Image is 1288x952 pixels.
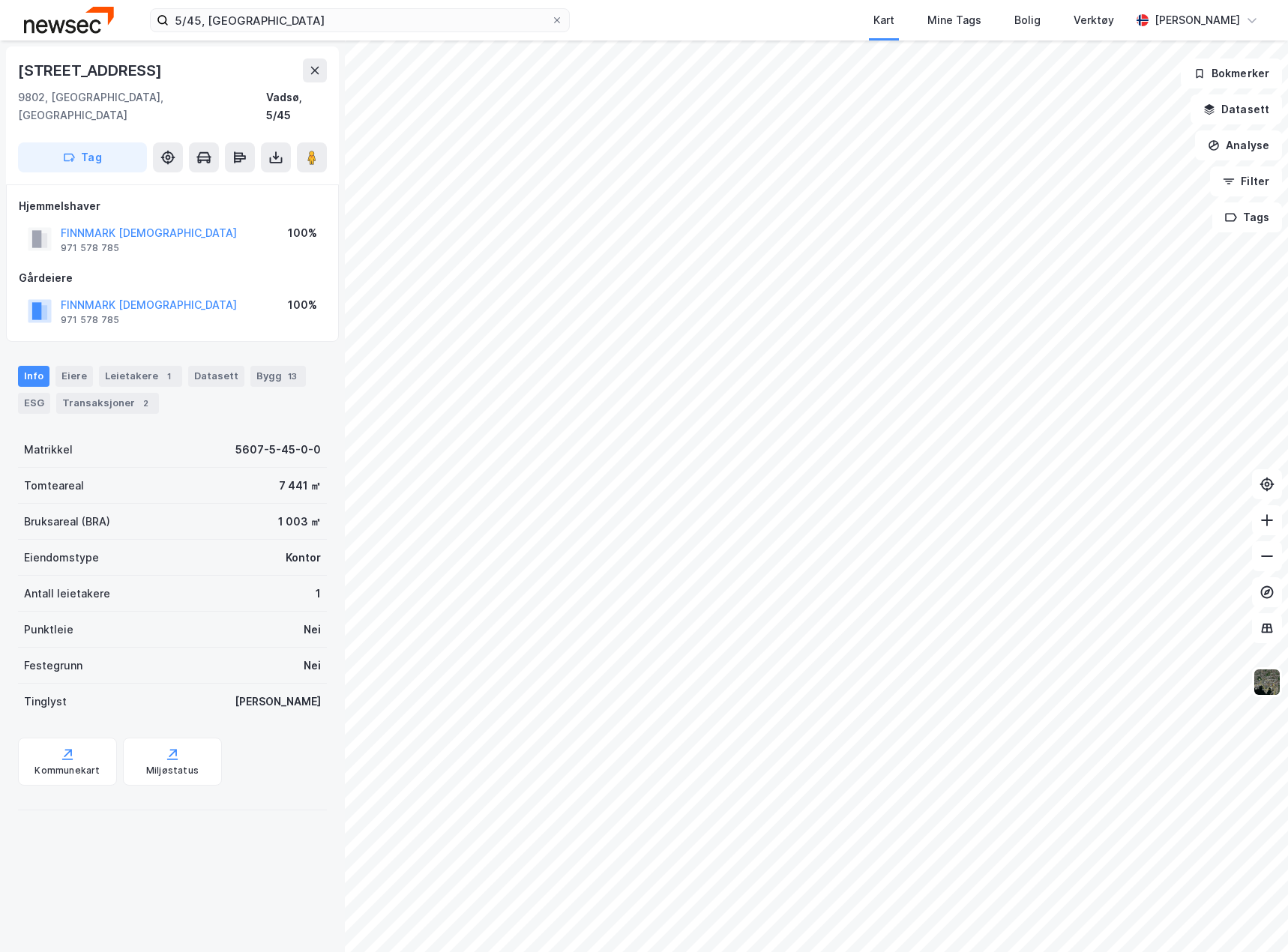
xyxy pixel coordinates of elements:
div: Festegrunn [24,657,82,675]
div: 2 [138,396,153,411]
button: Tags [1212,202,1282,232]
div: 1 003 ㎡ [278,513,321,531]
div: [PERSON_NAME] [235,693,321,711]
div: [STREET_ADDRESS] [18,58,165,82]
button: Tag [18,142,147,172]
div: Bolig [1014,11,1041,29]
div: Punktleie [24,621,73,639]
div: Matrikkel [24,441,73,459]
button: Analyse [1195,130,1282,160]
div: Antall leietakere [24,585,110,603]
div: 100% [288,296,317,314]
div: 100% [288,224,317,242]
button: Filter [1210,166,1282,196]
div: Leietakere [99,366,182,387]
div: Eiere [55,366,93,387]
div: Eiendomstype [24,549,99,567]
div: 971 578 785 [61,314,119,326]
button: Datasett [1191,94,1282,124]
div: Transaksjoner [56,393,159,414]
div: Kommunekart [34,765,100,777]
div: Vadsø, 5/45 [266,88,327,124]
div: 971 578 785 [61,242,119,254]
div: Hjemmelshaver [19,197,326,215]
div: Kart [873,11,894,29]
div: Info [18,366,49,387]
div: Datasett [188,366,244,387]
div: Tinglyst [24,693,67,711]
img: newsec-logo.f6e21ccffca1b3a03d2d.png [24,7,114,33]
div: 5607-5-45-0-0 [235,441,321,459]
input: Søk på adresse, matrikkel, gårdeiere, leietakere eller personer [169,9,551,31]
div: Tomteareal [24,477,84,495]
div: Nei [304,621,321,639]
img: 9k= [1253,668,1281,696]
iframe: Chat Widget [1213,880,1288,952]
div: Bruksareal (BRA) [24,513,110,531]
div: Verktøy [1074,11,1114,29]
div: 1 [316,585,321,603]
div: Kontrollprogram for chat [1213,880,1288,952]
div: [PERSON_NAME] [1155,11,1240,29]
div: ESG [18,393,50,414]
div: 7 441 ㎡ [279,477,321,495]
div: 9802, [GEOGRAPHIC_DATA], [GEOGRAPHIC_DATA] [18,88,266,124]
button: Bokmerker [1181,58,1282,88]
div: 1 [161,369,176,384]
div: Nei [304,657,321,675]
div: Kontor [286,549,321,567]
div: Mine Tags [927,11,981,29]
div: 13 [285,369,300,384]
div: Gårdeiere [19,269,326,287]
div: Bygg [250,366,306,387]
div: Miljøstatus [146,765,199,777]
